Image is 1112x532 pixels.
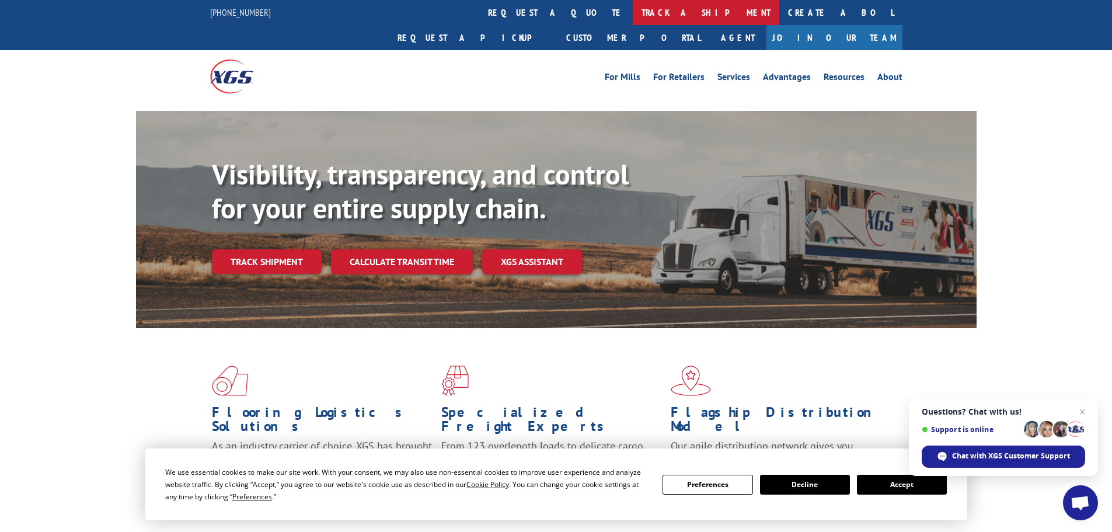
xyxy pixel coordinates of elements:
span: Questions? Chat with us! [922,407,1085,416]
p: From 123 overlength loads to delicate cargo, our experienced staff knows the best way to move you... [441,439,662,491]
img: xgs-icon-focused-on-flooring-red [441,366,469,396]
button: Decline [760,475,850,495]
a: Resources [824,72,864,85]
span: Close chat [1075,405,1089,419]
div: Open chat [1063,485,1098,520]
span: As an industry carrier of choice, XGS has brought innovation and dedication to flooring logistics... [212,439,432,481]
a: [PHONE_NUMBER] [210,6,271,18]
a: Calculate transit time [331,249,473,274]
span: Cookie Policy [466,479,509,489]
button: Accept [857,475,947,495]
img: xgs-icon-total-supply-chain-intelligence-red [212,366,248,396]
div: Chat with XGS Customer Support [922,446,1085,468]
a: About [877,72,902,85]
h1: Flagship Distribution Model [671,405,891,439]
b: Visibility, transparency, and control for your entire supply chain. [212,156,629,226]
span: Preferences [232,492,272,502]
span: Chat with XGS Customer Support [952,451,1070,461]
a: Advantages [763,72,811,85]
a: For Mills [605,72,640,85]
a: Services [717,72,750,85]
a: Join Our Team [766,25,902,50]
a: XGS ASSISTANT [482,249,582,274]
h1: Flooring Logistics Solutions [212,405,433,439]
div: Cookie Consent Prompt [145,448,967,520]
span: Support is online [922,425,1020,434]
h1: Specialized Freight Experts [441,405,662,439]
span: Our agile distribution network gives you nationwide inventory management on demand. [671,439,886,467]
img: xgs-icon-flagship-distribution-model-red [671,366,711,396]
a: Agent [709,25,766,50]
button: Preferences [663,475,752,495]
a: Customer Portal [557,25,709,50]
a: For Retailers [653,72,705,85]
a: Track shipment [212,249,322,274]
div: We use essential cookies to make our site work. With your consent, we may also use non-essential ... [165,466,649,503]
a: Request a pickup [389,25,557,50]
